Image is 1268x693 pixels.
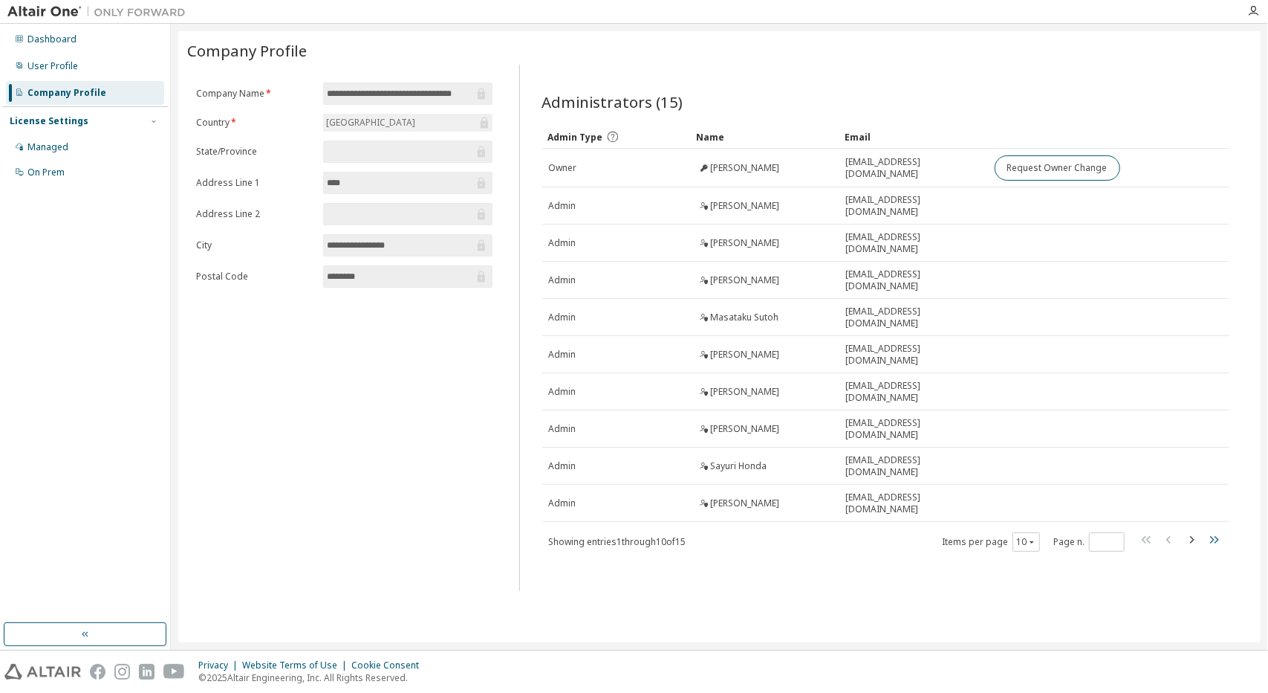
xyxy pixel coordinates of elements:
[711,497,780,509] span: [PERSON_NAME]
[549,237,576,249] span: Admin
[196,88,314,100] label: Company Name
[549,386,576,398] span: Admin
[711,349,780,361] span: [PERSON_NAME]
[198,660,242,671] div: Privacy
[549,460,576,472] span: Admin
[549,349,576,361] span: Admin
[711,237,780,249] span: [PERSON_NAME]
[27,60,78,72] div: User Profile
[27,167,65,178] div: On Prem
[4,664,81,680] img: altair_logo.svg
[846,194,981,218] span: [EMAIL_ADDRESS][DOMAIN_NAME]
[1016,536,1036,548] button: 10
[711,423,780,435] span: [PERSON_NAME]
[846,380,981,404] span: [EMAIL_ADDRESS][DOMAIN_NAME]
[163,664,185,680] img: youtube.svg
[548,131,603,144] span: Admin Type
[846,417,981,441] span: [EMAIL_ADDRESS][DOMAIN_NAME]
[846,268,981,292] span: [EMAIL_ADDRESS][DOMAIN_NAME]
[711,274,780,286] span: [PERSON_NAME]
[542,91,683,112] span: Administrators (15)
[114,664,130,680] img: instagram.svg
[846,156,981,180] span: [EMAIL_ADDRESS][DOMAIN_NAME]
[549,200,576,212] span: Admin
[323,114,492,132] div: [GEOGRAPHIC_DATA]
[27,141,68,153] div: Managed
[711,312,779,323] span: Masataku Sutoh
[942,532,1040,552] span: Items per page
[711,460,767,472] span: Sayuri Honda
[242,660,351,671] div: Website Terms of Use
[711,200,780,212] span: [PERSON_NAME]
[711,162,780,174] span: [PERSON_NAME]
[549,423,576,435] span: Admin
[198,671,428,684] p: © 2025 Altair Engineering, Inc. All Rights Reserved.
[324,115,417,131] div: [GEOGRAPHIC_DATA]
[995,155,1120,181] button: Request Owner Change
[10,115,88,127] div: License Settings
[845,125,982,149] div: Email
[196,239,314,251] label: City
[846,454,981,478] span: [EMAIL_ADDRESS][DOMAIN_NAME]
[549,274,576,286] span: Admin
[846,231,981,255] span: [EMAIL_ADDRESS][DOMAIN_NAME]
[139,664,155,680] img: linkedin.svg
[1053,532,1125,552] span: Page n.
[549,497,576,509] span: Admin
[846,491,981,515] span: [EMAIL_ADDRESS][DOMAIN_NAME]
[196,208,314,220] label: Address Line 2
[846,306,981,329] span: [EMAIL_ADDRESS][DOMAIN_NAME]
[549,162,577,174] span: Owner
[196,146,314,158] label: State/Province
[351,660,428,671] div: Cookie Consent
[196,117,314,129] label: Country
[846,343,981,367] span: [EMAIL_ADDRESS][DOMAIN_NAME]
[549,535,686,548] span: Showing entries 1 through 10 of 15
[90,664,105,680] img: facebook.svg
[27,87,106,99] div: Company Profile
[196,177,314,189] label: Address Line 1
[196,271,314,283] label: Postal Code
[7,4,193,19] img: Altair One
[549,312,576,323] span: Admin
[711,386,780,398] span: [PERSON_NAME]
[697,125,833,149] div: Name
[187,40,307,61] span: Company Profile
[27,33,77,45] div: Dashboard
